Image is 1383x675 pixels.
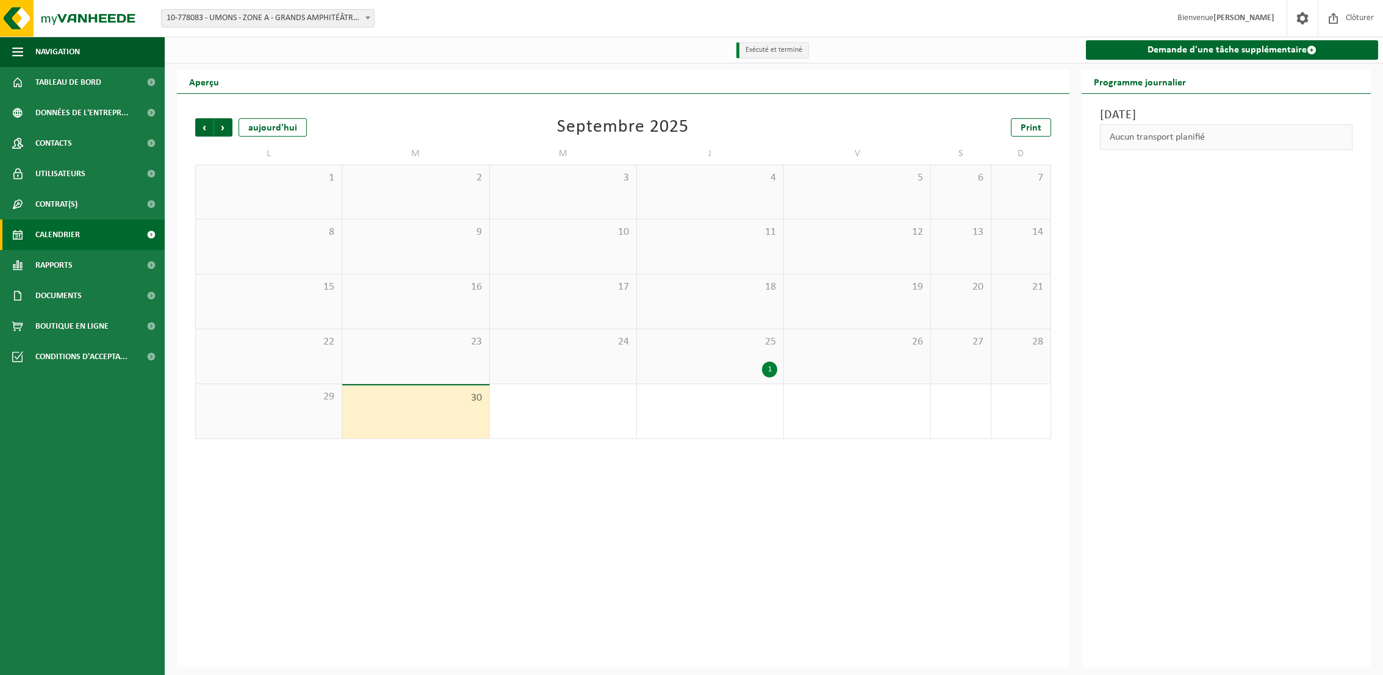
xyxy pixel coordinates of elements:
span: 24 [496,335,630,349]
span: 28 [997,335,1044,349]
span: 23 [348,335,483,349]
iframe: chat widget [6,648,204,675]
span: 16 [348,280,483,294]
span: 13 [937,226,984,239]
span: 9 [348,226,483,239]
h2: Aperçu [177,70,231,93]
span: 10-778083 - UMONS - ZONE A - GRANDS AMPHITÉÂTRES - MONS [162,10,374,27]
td: L [195,143,342,165]
span: Rapports [35,250,73,280]
h3: [DATE] [1100,106,1352,124]
span: 17 [496,280,630,294]
span: Documents [35,280,82,311]
span: 30 [348,391,483,405]
h2: Programme journalier [1082,70,1198,93]
span: Conditions d'accepta... [35,341,128,372]
span: 1 [202,171,336,185]
span: Print [1021,123,1041,133]
span: Données de l'entrepr... [35,98,129,128]
a: Print [1011,118,1051,137]
span: Tableau de bord [35,67,101,98]
span: 6 [937,171,984,185]
span: Précédent [195,118,214,137]
span: 27 [937,335,984,349]
span: 10-778083 - UMONS - ZONE A - GRANDS AMPHITÉÂTRES - MONS [161,9,375,27]
span: 20 [937,280,984,294]
span: 11 [643,226,777,239]
span: 5 [790,171,924,185]
strong: [PERSON_NAME] [1213,13,1274,23]
td: M [490,143,637,165]
div: 1 [762,362,777,377]
span: 29 [202,390,336,404]
li: Exécuté et terminé [736,42,809,59]
a: Demande d'une tâche supplémentaire [1086,40,1378,60]
span: 12 [790,226,924,239]
span: 2 [348,171,483,185]
span: 25 [643,335,777,349]
div: Septembre 2025 [557,118,689,137]
span: Contrat(s) [35,189,77,220]
span: 15 [202,280,336,294]
span: Boutique en ligne [35,311,109,341]
span: Contacts [35,128,72,159]
td: M [342,143,489,165]
td: S [931,143,991,165]
td: V [784,143,931,165]
span: 7 [997,171,1044,185]
td: D [991,143,1051,165]
span: 22 [202,335,336,349]
span: 18 [643,280,777,294]
div: Aucun transport planifié [1100,124,1352,150]
span: Utilisateurs [35,159,85,189]
span: 8 [202,226,336,239]
span: Navigation [35,37,80,67]
span: Calendrier [35,220,80,250]
span: 21 [997,280,1044,294]
span: 3 [496,171,630,185]
span: 19 [790,280,924,294]
span: 14 [997,226,1044,239]
span: 4 [643,171,777,185]
span: Suivant [214,118,232,137]
span: 26 [790,335,924,349]
div: aujourd'hui [239,118,307,137]
td: J [637,143,784,165]
span: 10 [496,226,630,239]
